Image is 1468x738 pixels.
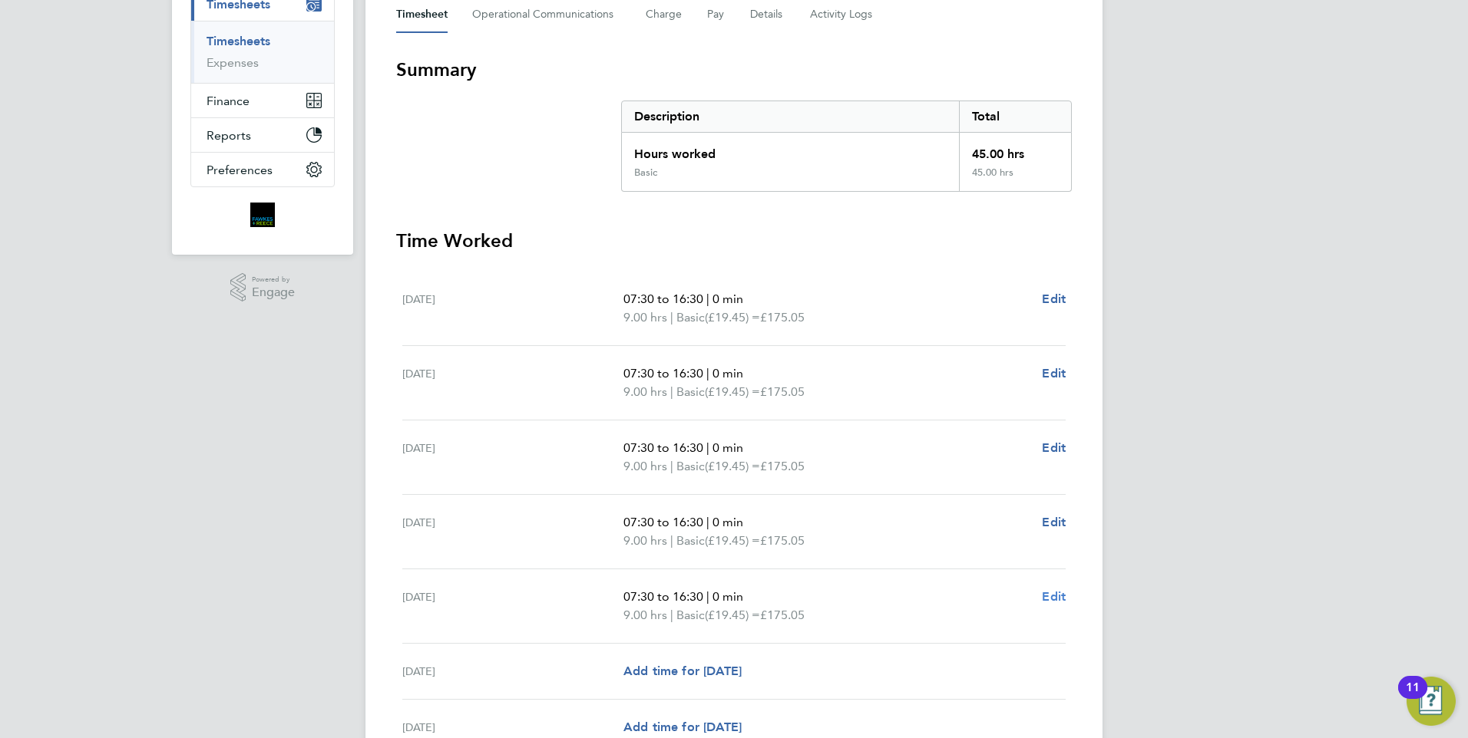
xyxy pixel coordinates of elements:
[230,273,296,302] a: Powered byEngage
[760,533,805,548] span: £175.05
[252,273,295,286] span: Powered by
[676,308,705,327] span: Basic
[705,310,760,325] span: (£19.45) =
[959,101,1071,132] div: Total
[634,166,657,179] div: Basic
[207,55,259,70] a: Expenses
[207,128,251,143] span: Reports
[250,203,275,227] img: bromak-logo-retina.png
[706,292,709,306] span: |
[670,608,673,622] span: |
[706,440,709,455] span: |
[623,533,667,548] span: 9.00 hrs
[1042,589,1066,604] span: Edit
[623,310,667,325] span: 9.00 hrs
[705,533,760,548] span: (£19.45) =
[713,292,743,306] span: 0 min
[623,515,703,529] span: 07:30 to 16:30
[713,366,743,381] span: 0 min
[623,718,742,736] a: Add time for [DATE]
[252,286,295,299] span: Engage
[676,457,705,476] span: Basic
[713,589,743,604] span: 0 min
[207,94,250,108] span: Finance
[1042,290,1066,308] a: Edit
[713,515,743,529] span: 0 min
[706,366,709,381] span: |
[191,84,334,117] button: Finance
[191,118,334,152] button: Reports
[670,310,673,325] span: |
[1042,439,1066,457] a: Edit
[623,384,667,399] span: 9.00 hrs
[623,720,742,734] span: Add time for [DATE]
[1042,588,1066,606] a: Edit
[1407,677,1456,726] button: Open Resource Center, 11 new notifications
[623,459,667,473] span: 9.00 hrs
[623,662,742,680] a: Add time for [DATE]
[1042,366,1066,381] span: Edit
[706,589,709,604] span: |
[760,384,805,399] span: £175.05
[1042,292,1066,306] span: Edit
[713,440,743,455] span: 0 min
[1042,364,1066,383] a: Edit
[1042,515,1066,529] span: Edit
[402,588,623,624] div: [DATE]
[705,384,760,399] span: (£19.45) =
[402,364,623,401] div: [DATE]
[760,310,805,325] span: £175.05
[396,229,1072,253] h3: Time Worked
[670,384,673,399] span: |
[1042,513,1066,532] a: Edit
[623,366,703,381] span: 07:30 to 16:30
[670,533,673,548] span: |
[191,153,334,186] button: Preferences
[622,133,959,166] div: Hours worked
[190,203,335,227] a: Go to home page
[623,664,742,678] span: Add time for [DATE]
[706,515,709,529] span: |
[959,133,1071,166] div: 45.00 hrs
[676,383,705,401] span: Basic
[621,100,1072,192] div: Summary
[622,101,959,132] div: Description
[959,166,1071,191] div: 45.00 hrs
[623,589,703,604] span: 07:30 to 16:30
[402,718,623,736] div: [DATE]
[207,163,273,177] span: Preferences
[623,608,667,622] span: 9.00 hrs
[623,440,703,455] span: 07:30 to 16:30
[402,439,623,476] div: [DATE]
[623,292,703,306] span: 07:30 to 16:30
[191,21,334,83] div: Timesheets
[396,58,1072,82] h3: Summary
[670,459,673,473] span: |
[705,459,760,473] span: (£19.45) =
[676,606,705,624] span: Basic
[760,608,805,622] span: £175.05
[402,290,623,327] div: [DATE]
[676,532,705,550] span: Basic
[207,34,270,48] a: Timesheets
[705,608,760,622] span: (£19.45) =
[402,513,623,550] div: [DATE]
[1042,440,1066,455] span: Edit
[1406,687,1420,707] div: 11
[402,662,623,680] div: [DATE]
[760,459,805,473] span: £175.05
